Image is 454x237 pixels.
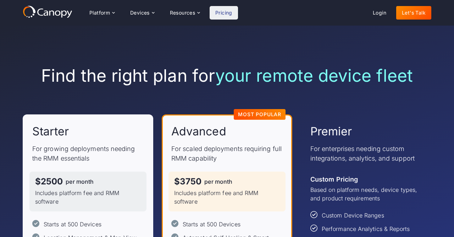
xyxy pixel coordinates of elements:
[164,6,205,20] div: Resources
[170,10,195,15] div: Resources
[89,10,110,15] div: Platform
[367,6,392,20] a: Login
[210,6,238,20] a: Pricing
[310,185,422,203] p: Based on platform needs, device types, and product requirements
[322,211,384,220] div: Custom Device Ranges
[35,177,63,186] div: $2500
[183,220,240,228] div: Starts at 500 Devices
[396,6,431,20] a: Let's Talk
[204,179,232,184] div: per month
[32,124,69,139] h2: Starter
[32,144,144,163] p: For growing deployments needing the RMM essentials
[310,124,352,139] h2: Premier
[238,112,281,117] div: Most Popular
[322,225,410,233] div: Performance Analytics & Reports
[171,144,283,163] p: For scaled deployments requiring full RMM capability
[124,6,160,20] div: Devices
[310,144,422,163] p: For enterprises needing custom integrations, analytics, and support
[44,220,101,228] div: Starts at 500 Devices
[215,65,413,86] span: your remote device fleet
[130,10,150,15] div: Devices
[310,174,358,184] div: Custom Pricing
[23,65,431,86] h1: Find the right plan for
[174,189,280,206] p: Includes platform fee and RMM software
[66,179,94,184] div: per month
[171,124,226,139] h2: Advanced
[174,177,201,186] div: $3750
[35,189,141,206] p: Includes platform fee and RMM software
[84,6,120,20] div: Platform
